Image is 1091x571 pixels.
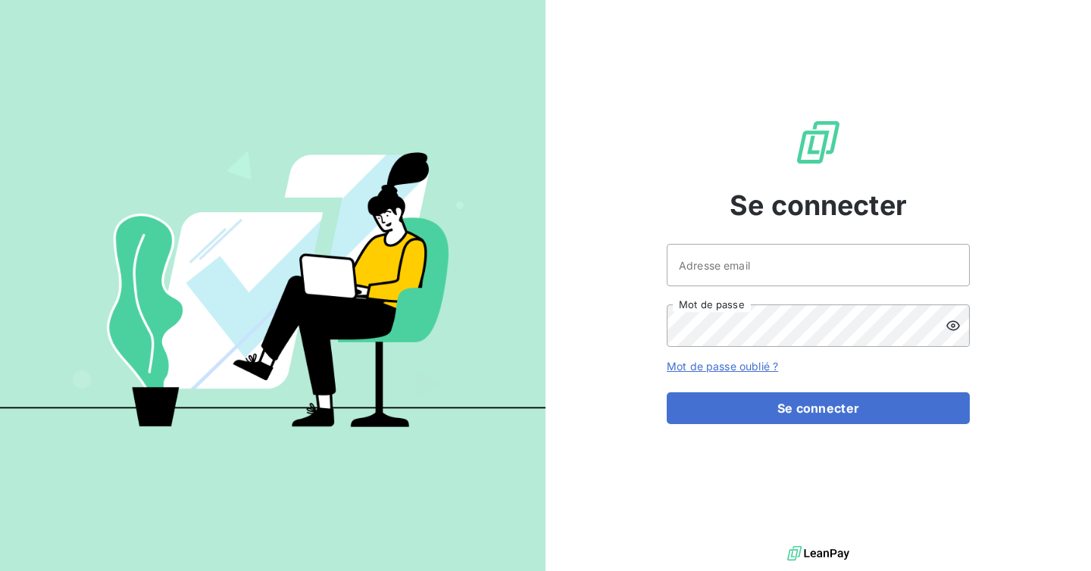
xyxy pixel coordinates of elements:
input: placeholder [667,244,970,286]
span: Se connecter [730,185,907,226]
button: Se connecter [667,392,970,424]
a: Mot de passe oublié ? [667,360,778,373]
img: Logo LeanPay [794,118,842,167]
img: logo [787,542,849,565]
